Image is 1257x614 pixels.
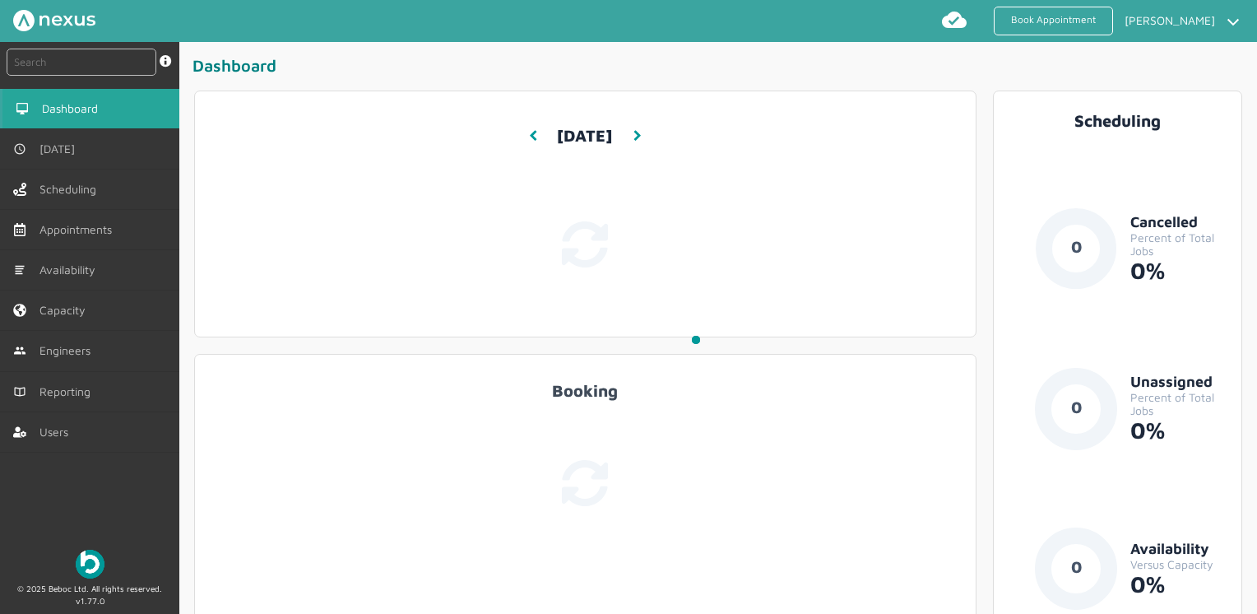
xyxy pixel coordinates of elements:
span: Reporting [39,385,97,398]
span: Availability [39,263,102,277]
span: Users [39,426,75,439]
img: scheduling-left-menu.svg [13,183,26,196]
img: appointments-left-menu.svg [13,223,26,236]
img: Nexus [13,10,95,31]
span: [DATE] [39,142,81,156]
span: Capacity [39,304,92,317]
span: Dashboard [42,102,104,115]
img: md-time.svg [13,142,26,156]
span: Appointments [39,223,118,236]
img: md-people.svg [13,344,26,357]
img: capacity-left-menu.svg [13,304,26,317]
img: user-left-menu.svg [13,426,26,439]
input: Search by: Ref, PostCode, MPAN, MPRN, Account, Customer [7,49,156,76]
img: md-book.svg [13,385,26,398]
img: Beboc Logo [76,550,104,579]
img: md-cloud-done.svg [941,7,967,33]
span: Engineers [39,344,97,357]
a: Book Appointment [994,7,1113,35]
img: md-list.svg [13,263,26,277]
span: Scheduling [39,183,103,196]
img: md-desktop.svg [16,102,29,115]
